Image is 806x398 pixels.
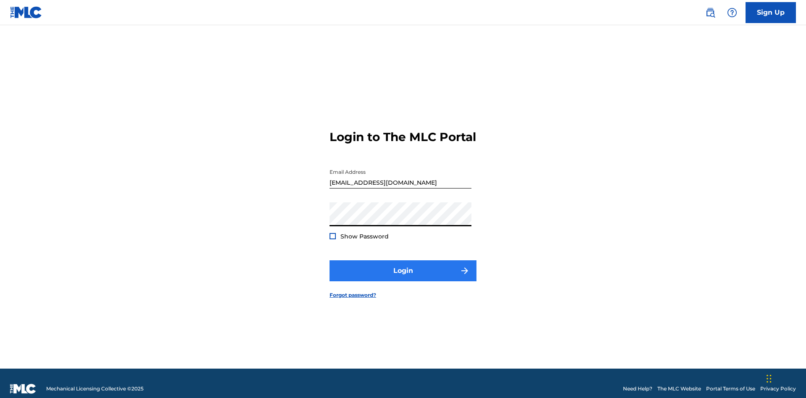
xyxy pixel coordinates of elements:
img: MLC Logo [10,6,42,18]
img: f7272a7cc735f4ea7f67.svg [460,266,470,276]
a: The MLC Website [657,385,701,393]
img: search [705,8,715,18]
iframe: Chat Widget [764,358,806,398]
button: Login [330,260,476,281]
img: help [727,8,737,18]
a: Portal Terms of Use [706,385,755,393]
img: logo [10,384,36,394]
span: Mechanical Licensing Collective © 2025 [46,385,144,393]
div: Drag [767,366,772,391]
h3: Login to The MLC Portal [330,130,476,144]
a: Need Help? [623,385,652,393]
a: Sign Up [746,2,796,23]
a: Forgot password? [330,291,376,299]
span: Show Password [340,233,389,240]
div: Help [724,4,741,21]
a: Privacy Policy [760,385,796,393]
a: Public Search [702,4,719,21]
